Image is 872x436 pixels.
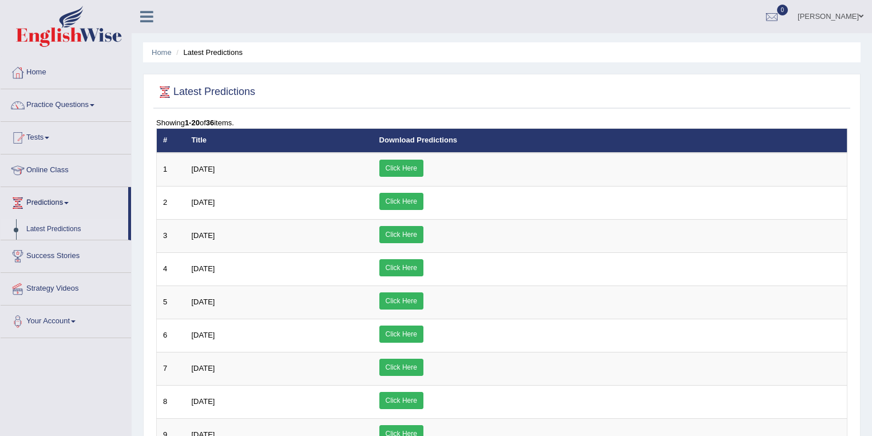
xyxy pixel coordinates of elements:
[1,89,131,118] a: Practice Questions
[373,129,847,153] th: Download Predictions
[157,352,185,385] td: 7
[192,298,215,306] span: [DATE]
[157,385,185,418] td: 8
[379,326,423,343] a: Click Here
[1,240,131,269] a: Success Stories
[21,219,128,240] a: Latest Predictions
[173,47,243,58] li: Latest Predictions
[192,264,215,273] span: [DATE]
[1,187,128,216] a: Predictions
[379,226,423,243] a: Click Here
[777,5,788,15] span: 0
[157,219,185,252] td: 3
[192,364,215,372] span: [DATE]
[1,57,131,85] a: Home
[157,153,185,187] td: 1
[157,252,185,286] td: 4
[185,118,200,127] b: 1-20
[156,117,847,128] div: Showing of items.
[156,84,255,101] h2: Latest Predictions
[157,286,185,319] td: 5
[206,118,214,127] b: 36
[1,154,131,183] a: Online Class
[379,392,423,409] a: Click Here
[192,198,215,207] span: [DATE]
[1,273,131,302] a: Strategy Videos
[192,331,215,339] span: [DATE]
[1,306,131,334] a: Your Account
[185,129,373,153] th: Title
[379,359,423,376] a: Click Here
[192,397,215,406] span: [DATE]
[157,319,185,352] td: 6
[379,292,423,310] a: Click Here
[379,193,423,210] a: Click Here
[379,259,423,276] a: Click Here
[192,231,215,240] span: [DATE]
[157,129,185,153] th: #
[157,186,185,219] td: 2
[1,122,131,150] a: Tests
[192,165,215,173] span: [DATE]
[379,160,423,177] a: Click Here
[152,48,172,57] a: Home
